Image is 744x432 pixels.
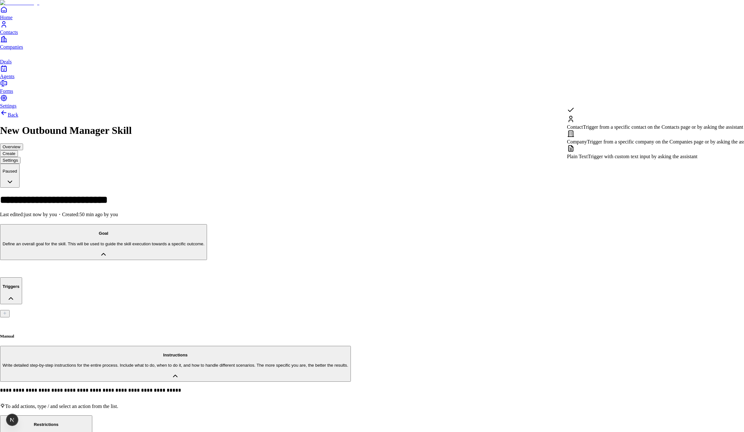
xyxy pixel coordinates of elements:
span: Trigger from a specific contact on the Contacts page or by asking the assistant [583,124,743,130]
span: Contact [567,124,583,130]
span: Plain Text [567,154,588,159]
span: Company [567,139,587,144]
span: Trigger with custom text input by asking the assistant [588,154,698,159]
